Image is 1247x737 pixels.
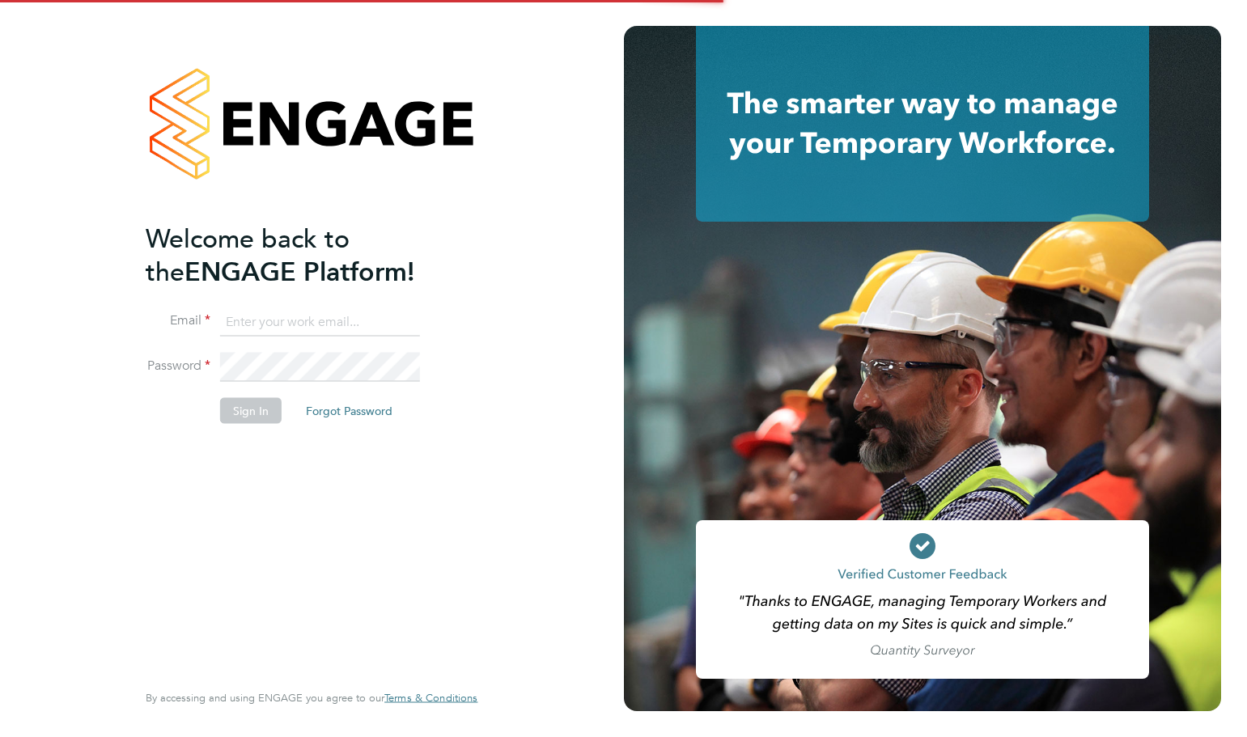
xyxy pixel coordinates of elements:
[146,222,461,288] h2: ENGAGE Platform!
[220,398,282,424] button: Sign In
[146,222,350,287] span: Welcome back to the
[384,692,477,705] a: Terms & Conditions
[146,312,210,329] label: Email
[146,358,210,375] label: Password
[146,691,477,705] span: By accessing and using ENGAGE you agree to our
[384,691,477,705] span: Terms & Conditions
[293,398,405,424] button: Forgot Password
[220,307,420,337] input: Enter your work email...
